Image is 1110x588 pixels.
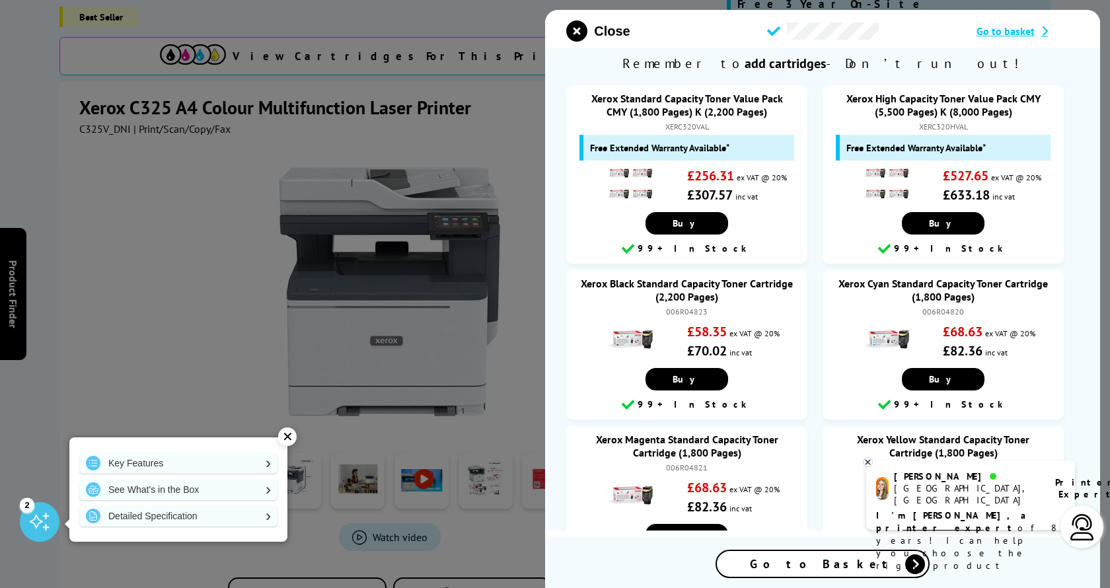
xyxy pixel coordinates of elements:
[943,186,990,203] strong: £633.18
[686,342,726,359] strong: £70.02
[876,477,889,500] img: amy-livechat.png
[729,503,751,513] span: inc vat
[735,192,757,202] span: inc vat
[943,323,982,340] strong: £68.63
[876,509,1065,572] p: of 8 years! I can help you choose the right product
[829,241,1057,257] div: 99+ In Stock
[686,479,726,496] strong: £68.63
[846,141,986,154] span: Free Extended Warranty Available*
[876,509,1030,534] b: I'm [PERSON_NAME], a printer expert
[686,167,733,184] strong: £256.31
[79,453,277,474] a: Key Features
[829,397,1057,413] div: 99+ In Stock
[729,328,779,338] span: ex VAT @ 20%
[729,348,751,357] span: inc vat
[79,505,277,527] a: Detailed Specification
[991,172,1041,182] span: ex VAT @ 20%
[594,24,630,39] span: Close
[729,484,779,494] span: ex VAT @ 20%
[686,323,726,340] strong: £58.35
[736,172,786,182] span: ex VAT @ 20%
[750,556,895,571] span: Go to Basket
[1069,514,1095,540] img: user-headset-light.svg
[894,482,1039,506] div: [GEOGRAPHIC_DATA], [GEOGRAPHIC_DATA]
[278,427,297,446] div: ✕
[838,277,1048,303] a: Xerox Cyan Standard Capacity Toner Cartridge (1,800 Pages)
[581,277,793,303] a: Xerox Black Standard Capacity Toner Cartridge (2,200 Pages)
[686,186,732,203] strong: £307.57
[863,472,909,519] img: Xerox Yellow Standard Capacity Toner Cartridge (1,800 Pages)
[607,472,653,519] img: Xerox Magenta Standard Capacity Toner Cartridge (1,800 Pages)
[595,433,778,459] a: Xerox Magenta Standard Capacity Toner Cartridge (1,800 Pages)
[20,497,34,512] div: 2
[977,24,1035,38] span: Go to basket
[573,241,801,257] div: 99+ In Stock
[579,307,794,316] div: 006R04823
[977,24,1079,38] a: Go to basket
[673,217,701,229] span: Buy
[716,550,930,578] a: Go to Basket
[985,348,1008,357] span: inc vat
[857,433,1029,459] a: Xerox Yellow Standard Capacity Toner Cartridge (1,800 Pages)
[943,342,982,359] strong: £82.36
[929,373,957,385] span: Buy
[992,192,1015,202] span: inc vat
[745,55,826,72] b: add cartridges
[545,48,1100,79] span: Remember to - Don’t run out!
[673,373,701,385] span: Buy
[686,498,726,515] strong: £82.36
[591,92,782,118] a: Xerox Standard Capacity Toner Value Pack CMY (1,800 Pages) K (2,200 Pages)
[607,316,653,363] img: Xerox Black Standard Capacity Toner Cartridge (2,200 Pages)
[573,397,801,413] div: 99+ In Stock
[607,161,653,207] img: Xerox Standard Capacity Toner Value Pack CMY (1,800 Pages) K (2,200 Pages)
[929,217,957,229] span: Buy
[863,161,909,207] img: Xerox High Capacity Toner Value Pack CMY (5,500 Pages) K (8,000 Pages)
[836,122,1051,131] div: XERC320HVAL
[79,479,277,500] a: See What's in the Box
[579,462,794,472] div: 006R04821
[836,307,1051,316] div: 006R04820
[673,529,701,541] span: Buy
[566,20,630,42] button: close modal
[590,141,729,154] span: Free Extended Warranty Available*
[863,316,909,363] img: Xerox Cyan Standard Capacity Toner Cartridge (1,800 Pages)
[894,470,1039,482] div: [PERSON_NAME]
[985,328,1035,338] span: ex VAT @ 20%
[943,167,988,184] strong: £527.65
[836,462,1051,472] div: 006R04822
[846,92,1040,118] a: Xerox High Capacity Toner Value Pack CMY (5,500 Pages) K (8,000 Pages)
[579,122,794,131] div: XERC320VAL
